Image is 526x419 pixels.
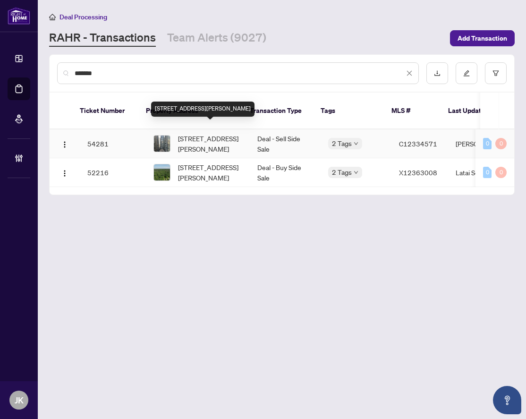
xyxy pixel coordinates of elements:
img: Logo [61,141,68,148]
img: Logo [61,170,68,177]
td: 52216 [80,158,146,187]
div: 0 [495,167,507,178]
th: Property Address [138,93,242,129]
span: filter [492,70,499,77]
div: 0 [483,167,492,178]
a: RAHR - Transactions [49,30,156,47]
button: Add Transaction [450,30,515,46]
span: home [49,14,56,20]
th: Ticket Number [72,93,138,129]
span: download [434,70,441,77]
button: Open asap [493,386,521,414]
img: logo [8,7,30,25]
span: Deal Processing [59,13,107,21]
span: [STREET_ADDRESS][PERSON_NAME] [178,133,242,154]
span: down [354,141,358,146]
button: download [426,62,448,84]
td: Latai Seadat [448,158,519,187]
img: thumbnail-img [154,164,170,180]
div: [STREET_ADDRESS][PERSON_NAME] [151,102,255,117]
th: Tags [313,93,384,129]
td: 54281 [80,129,146,158]
span: X12363008 [399,168,437,177]
button: edit [456,62,477,84]
a: Team Alerts (9027) [167,30,266,47]
button: Logo [57,165,72,180]
span: 2 Tags [332,138,352,149]
th: MLS # [384,93,441,129]
td: Deal - Buy Side Sale [250,158,321,187]
img: thumbnail-img [154,136,170,152]
span: close [406,70,413,77]
span: C12334571 [399,139,437,148]
span: [STREET_ADDRESS][PERSON_NAME] [178,162,242,183]
td: [PERSON_NAME] [448,129,519,158]
button: filter [485,62,507,84]
td: Deal - Sell Side Sale [250,129,321,158]
span: edit [463,70,470,77]
span: 2 Tags [332,167,352,178]
span: Add Transaction [458,31,507,46]
div: 0 [495,138,507,149]
th: Last Updated By [441,93,511,129]
span: JK [15,393,24,407]
div: 0 [483,138,492,149]
span: down [354,170,358,175]
button: Logo [57,136,72,151]
th: Transaction Type [242,93,313,129]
